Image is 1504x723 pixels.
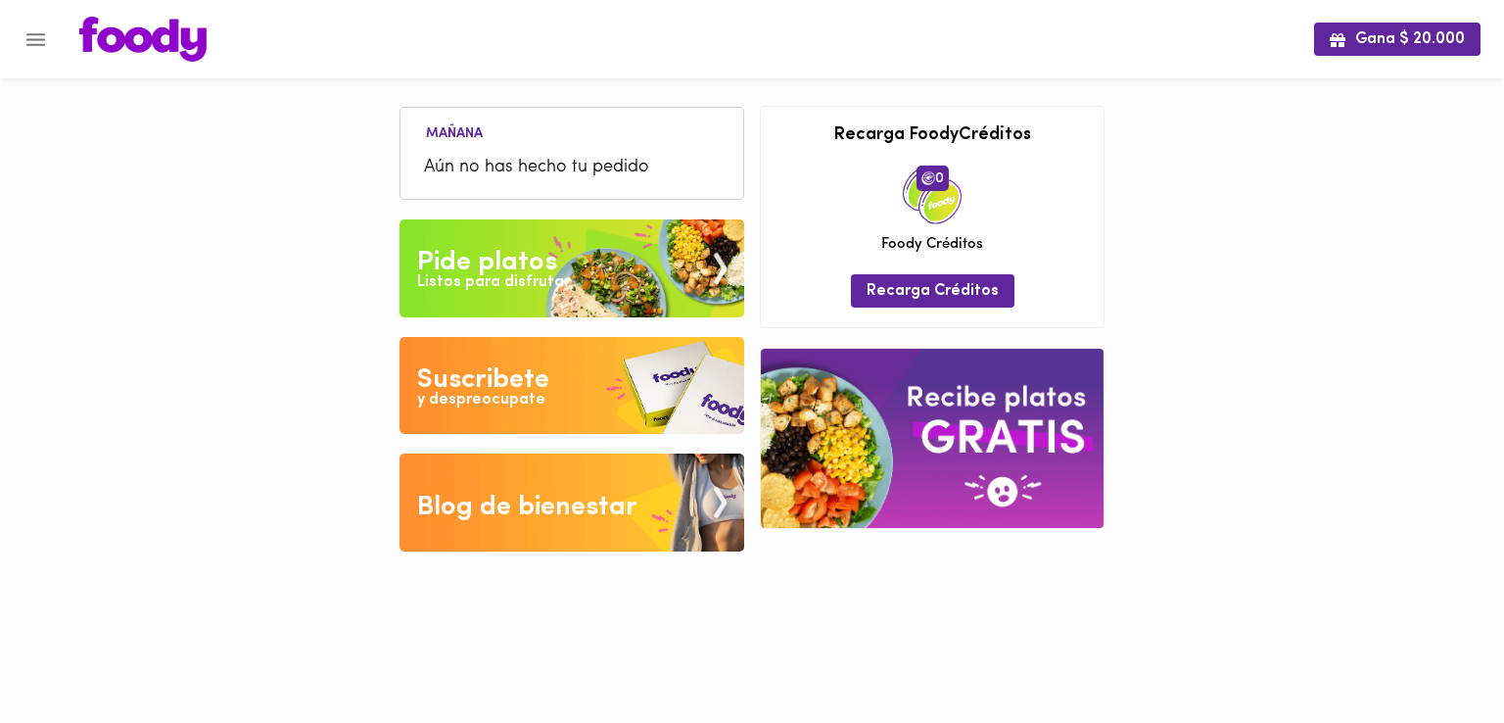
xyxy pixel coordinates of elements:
span: Foody Créditos [881,234,983,255]
div: y despreocupate [417,389,545,411]
iframe: Messagebird Livechat Widget [1390,609,1484,703]
button: Gana $ 20.000 [1314,23,1480,55]
img: logo.png [79,17,207,62]
span: Aún no has hecho tu pedido [424,155,720,181]
img: credits-package.png [903,166,962,224]
img: Disfruta bajar de peso [399,337,744,435]
img: referral-banner.png [761,349,1104,528]
img: Blog de bienestar [399,454,744,552]
span: Gana $ 20.000 [1330,30,1465,49]
button: Menu [12,16,60,64]
span: 0 [916,166,949,191]
button: Recarga Créditos [851,274,1014,307]
div: Listos para disfrutar [417,271,570,294]
div: Pide platos [417,243,557,282]
h3: Recarga FoodyCréditos [775,126,1089,146]
div: Suscribete [417,361,549,400]
img: Pide un Platos [399,219,744,317]
li: Mañana [410,122,498,141]
span: Recarga Créditos [867,282,999,301]
img: foody-creditos.png [921,171,935,185]
div: Blog de bienestar [417,488,637,527]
